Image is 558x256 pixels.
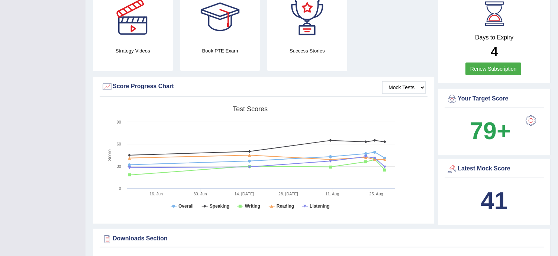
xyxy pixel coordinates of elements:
[267,47,347,55] h4: Success Stories
[117,120,121,124] text: 90
[178,204,194,209] tspan: Overall
[149,192,163,196] tspan: 16. Jun
[234,192,254,196] tspan: 14. [DATE]
[101,81,426,92] div: Score Progress Chart
[180,47,260,55] h4: Book PTE Exam
[491,44,498,59] b: 4
[93,47,173,55] h4: Strategy Videos
[119,186,121,191] text: 0
[446,93,542,105] div: Your Target Score
[446,34,542,41] h4: Days to Expiry
[194,192,207,196] tspan: 30. Jun
[465,63,522,75] a: Renew Subscription
[107,149,112,161] tspan: Score
[310,204,329,209] tspan: Listening
[233,105,268,113] tspan: Test scores
[325,192,339,196] tspan: 11. Aug
[470,117,511,144] b: 79+
[101,233,542,244] div: Downloads Section
[117,142,121,146] text: 60
[446,163,542,175] div: Latest Mock Score
[369,192,383,196] tspan: 25. Aug
[481,187,507,214] b: 41
[278,192,298,196] tspan: 28. [DATE]
[277,204,294,209] tspan: Reading
[210,204,229,209] tspan: Speaking
[117,164,121,169] text: 30
[245,204,260,209] tspan: Writing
